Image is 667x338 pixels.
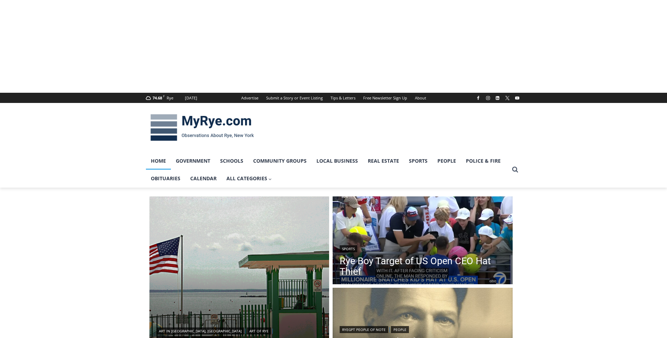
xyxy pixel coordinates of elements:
[215,152,248,170] a: Schools
[340,325,506,333] div: |
[484,94,492,102] a: Instagram
[509,163,521,176] button: View Search Form
[222,170,277,187] a: All Categories
[146,170,185,187] a: Obituaries
[411,93,430,103] a: About
[359,93,411,103] a: Free Newsletter Sign Up
[404,152,432,170] a: Sports
[156,327,244,334] a: Art in [GEOGRAPHIC_DATA], [GEOGRAPHIC_DATA]
[461,152,506,170] a: Police & Fire
[340,256,506,277] a: Rye Boy Target of US Open CEO Hat Thief
[171,152,215,170] a: Government
[493,94,502,102] a: Linkedin
[312,152,363,170] a: Local Business
[237,93,262,103] a: Advertise
[146,152,171,170] a: Home
[237,93,430,103] nav: Secondary Navigation
[146,109,258,146] img: MyRye.com
[503,94,512,102] a: X
[167,95,173,101] div: Rye
[391,326,409,333] a: People
[474,94,482,102] a: Facebook
[185,95,197,101] div: [DATE]
[247,327,271,334] a: Art of Rye
[363,152,404,170] a: Real Estate
[340,326,388,333] a: RyeGPT People of Note
[248,152,312,170] a: Community Groups
[333,196,513,286] a: Read More Rye Boy Target of US Open CEO Hat Thief
[163,94,165,98] span: F
[432,152,461,170] a: People
[340,245,357,252] a: Sports
[153,95,162,100] span: 74.68
[513,94,521,102] a: YouTube
[146,152,509,188] nav: Primary Navigation
[262,93,327,103] a: Submit a Story or Event Listing
[333,196,513,286] img: (PHOTO: A Rye boy attending the US Open was the target of a CEO who snatched a hat being given to...
[185,170,222,187] a: Calendar
[327,93,359,103] a: Tips & Letters
[226,175,272,182] span: All Categories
